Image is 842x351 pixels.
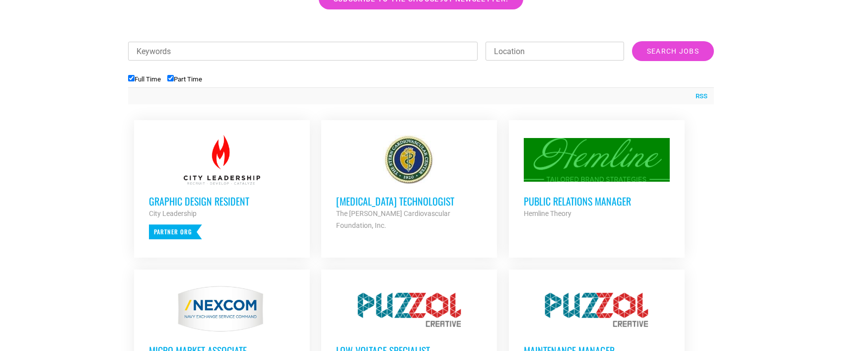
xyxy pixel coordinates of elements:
input: Search Jobs [632,41,714,61]
input: Part Time [167,75,174,81]
a: Graphic Design Resident City Leadership Partner Org [134,120,310,254]
label: Full Time [128,75,161,83]
input: Location [486,42,624,61]
h3: Public Relations Manager [524,195,670,208]
a: Public Relations Manager Hemline Theory [509,120,685,234]
a: [MEDICAL_DATA] Technologist The [PERSON_NAME] Cardiovascular Foundation, Inc. [321,120,497,246]
strong: Hemline Theory [524,210,571,217]
input: Keywords [128,42,478,61]
p: Partner Org [149,224,202,239]
strong: The [PERSON_NAME] Cardiovascular Foundation, Inc. [336,210,450,229]
h3: [MEDICAL_DATA] Technologist [336,195,482,208]
strong: City Leadership [149,210,197,217]
a: RSS [691,91,707,101]
label: Part Time [167,75,202,83]
input: Full Time [128,75,135,81]
h3: Graphic Design Resident [149,195,295,208]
